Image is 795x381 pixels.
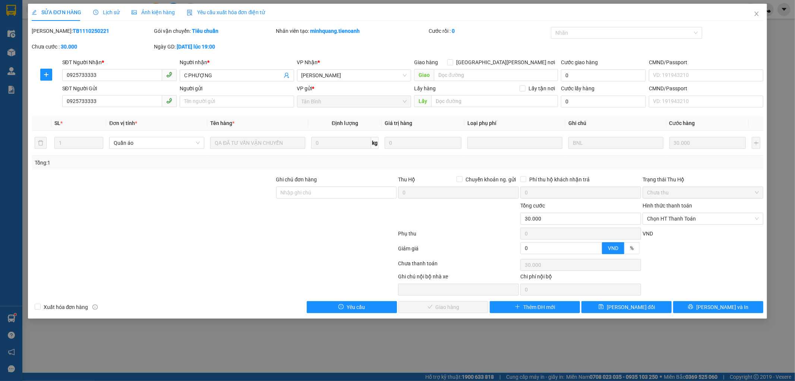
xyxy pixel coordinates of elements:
[561,69,646,81] input: Cước giao hàng
[332,120,358,126] span: Định lượng
[276,27,428,35] div: Nhân viên tạo:
[385,120,412,126] span: Giá trị hàng
[431,95,558,107] input: Dọc đường
[166,98,172,104] span: phone
[338,304,344,310] span: exclamation-circle
[643,175,763,184] div: Trạng thái Thu Hộ
[398,259,520,272] div: Chưa thanh toán
[464,116,565,131] th: Loại phụ phí
[32,9,81,15] span: SỬA ĐƠN HÀNG
[302,70,407,81] span: Cư Kuin
[41,72,52,78] span: plus
[647,213,759,224] span: Chọn HT Thanh Toán
[398,244,520,257] div: Giảm giá
[32,10,37,15] span: edit
[297,59,318,65] span: VP Nhận
[673,301,763,313] button: printer[PERSON_NAME] và In
[310,28,360,34] b: minhquang.tienoanh
[276,177,317,182] label: Ghi chú đơn hàng
[581,301,672,313] button: save[PERSON_NAME] đổi
[630,245,634,251] span: %
[398,229,520,243] div: Phụ thu
[398,272,519,284] div: Ghi chú nội bộ nhà xe
[187,9,265,15] span: Yêu cầu xuất hóa đơn điện tử
[166,72,172,78] span: phone
[520,272,641,284] div: Chi phí nội bộ
[561,96,646,107] input: Cước lấy hàng
[568,137,663,149] input: Ghi Chú
[40,69,52,81] button: plus
[607,303,655,311] span: [PERSON_NAME] đổi
[752,137,760,149] button: plus
[398,301,489,313] button: checkGiao hàng
[414,95,431,107] span: Lấy
[73,28,109,34] b: TB1110250221
[523,303,555,311] span: Thêm ĐH mới
[688,304,693,310] span: printer
[647,187,759,198] span: Chưa thu
[109,120,137,126] span: Đơn vị tính
[649,58,763,66] div: CMND/Passport
[62,84,177,93] div: SĐT Người Gửi
[93,10,98,15] span: clock-circle
[599,304,604,310] span: save
[669,120,695,126] span: Cước hàng
[526,175,593,184] span: Phí thu hộ khách nhận trả
[347,303,365,311] span: Yêu cầu
[302,96,407,107] span: Tân Bình
[154,27,275,35] div: Gói vận chuyển:
[54,120,60,126] span: SL
[434,69,558,81] input: Dọc đường
[154,43,275,51] div: Ngày GD:
[429,27,549,35] div: Cước rồi :
[93,9,120,15] span: Lịch sử
[307,301,397,313] button: exclamation-circleYêu cầu
[608,245,618,251] span: VND
[187,10,193,16] img: icon
[561,59,598,65] label: Cước giao hàng
[414,69,434,81] span: Giao
[643,231,653,237] span: VND
[284,72,290,78] span: user-add
[210,120,234,126] span: Tên hàng
[669,137,746,149] input: 0
[385,137,461,149] input: 0
[114,137,200,149] span: Quần áo
[180,84,294,93] div: Người gửi
[463,175,519,184] span: Chuyển khoản ng. gửi
[515,304,520,310] span: plus
[561,85,594,91] label: Cước lấy hàng
[649,84,763,93] div: CMND/Passport
[696,303,748,311] span: [PERSON_NAME] và In
[414,59,438,65] span: Giao hàng
[192,28,218,34] b: Tiêu chuẩn
[643,203,692,209] label: Hình thức thanh toán
[414,85,436,91] span: Lấy hàng
[210,137,305,149] input: VD: Bàn, Ghế
[520,203,545,209] span: Tổng cước
[453,58,558,66] span: [GEOGRAPHIC_DATA][PERSON_NAME] nơi
[746,4,767,25] button: Close
[35,137,47,149] button: delete
[276,187,397,199] input: Ghi chú đơn hàng
[180,58,294,66] div: Người nhận
[61,44,77,50] b: 30.000
[32,27,152,35] div: [PERSON_NAME]:
[398,177,415,182] span: Thu Hộ
[526,84,558,93] span: Lấy tận nơi
[452,28,455,34] b: 0
[132,10,137,15] span: picture
[41,303,91,311] span: Xuất hóa đơn hàng
[177,44,215,50] b: [DATE] lúc 19:00
[754,11,760,17] span: close
[62,58,177,66] div: SĐT Người Nhận
[32,43,152,51] div: Chưa cước :
[132,9,175,15] span: Ảnh kiện hàng
[371,137,379,149] span: kg
[565,116,666,131] th: Ghi chú
[35,159,307,167] div: Tổng: 1
[92,305,98,310] span: info-circle
[297,84,411,93] div: VP gửi
[490,301,580,313] button: plusThêm ĐH mới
